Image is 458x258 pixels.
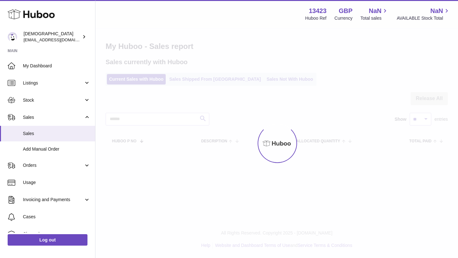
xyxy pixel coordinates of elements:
span: My Dashboard [23,63,90,69]
span: Cases [23,214,90,220]
span: AVAILABLE Stock Total [397,15,450,21]
div: Currency [335,15,353,21]
strong: 13423 [309,7,327,15]
span: Orders [23,162,84,168]
div: Huboo Ref [305,15,327,21]
span: NaN [369,7,381,15]
span: Stock [23,97,84,103]
a: Log out [8,234,87,246]
span: Sales [23,131,90,137]
span: Add Manual Order [23,146,90,152]
span: Usage [23,180,90,186]
span: Sales [23,114,84,120]
span: NaN [430,7,443,15]
span: [EMAIL_ADDRESS][DOMAIN_NAME] [24,37,94,42]
a: NaN Total sales [360,7,389,21]
div: [DEMOGRAPHIC_DATA] [24,31,81,43]
span: Channels [23,231,90,237]
strong: GBP [339,7,352,15]
span: Invoicing and Payments [23,197,84,203]
span: Listings [23,80,84,86]
span: Total sales [360,15,389,21]
a: NaN AVAILABLE Stock Total [397,7,450,21]
img: olgazyuz@outlook.com [8,32,17,42]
